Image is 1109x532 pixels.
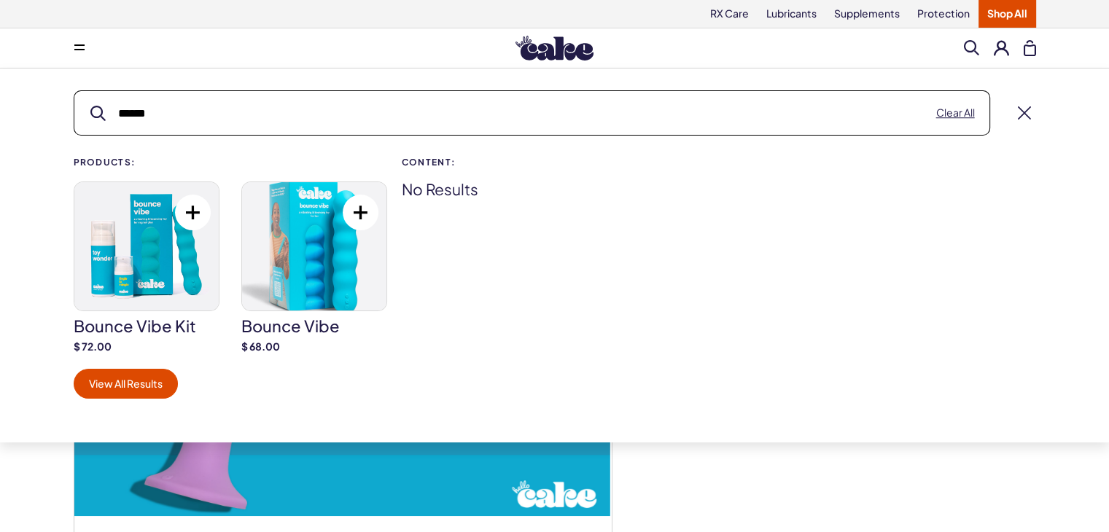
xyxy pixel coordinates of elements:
[515,36,594,60] img: Hello Cake
[241,318,387,334] h3: bounce vibe
[241,340,387,354] strong: $ 68.00
[74,181,219,353] a: bounce vibe kit bounce vibe kit $ 72.00
[242,182,386,310] img: bounce vibe
[402,157,649,167] strong: Content:
[74,369,178,399] a: View All Results
[936,106,975,120] button: Clear All
[74,318,219,334] h3: bounce vibe kit
[241,181,387,353] a: bounce vibe bounce vibe $ 68.00
[74,182,219,310] img: bounce vibe kit
[402,181,649,197] p: No results
[74,340,219,354] strong: $ 72.00
[74,157,387,167] strong: Products:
